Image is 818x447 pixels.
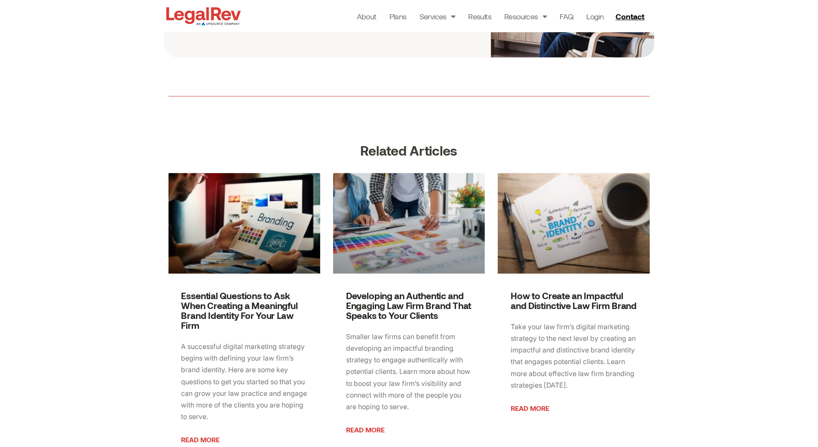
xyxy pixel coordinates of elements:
[181,437,220,444] a: Read more about Essential Questions to Ask When Creating a Meaningful Brand Identity For Your Law...
[612,9,650,23] a: Contact
[346,427,385,434] a: Read more about Developing an Authentic and Engaging Law Firm Brand That Speaks to Your Clients
[511,405,549,412] a: Read more about How to Create an Impactful and Distinctive Law Firm Brand
[389,10,407,22] a: Plans
[357,10,377,22] a: About
[420,10,456,22] a: Services
[181,291,298,331] a: Essential Questions to Ask When Creating a Meaningful Brand Identity For Your Law Firm
[169,173,320,273] a: A man sitting in front of a computer holding a branding document.
[586,10,604,22] a: Login
[346,331,472,413] p: Smaller law firms can benefit from developing an impactful branding strategy to engage authentica...
[560,10,573,22] a: FAQ
[181,341,307,423] p: A successful digital marketing strategy begins with defining your law firm’s brand identity. Here...
[169,143,650,158] h3: Related Articles
[511,321,637,392] p: Take your law firm’s digital marketing strategy to the next level by creating an impactful and di...
[504,10,547,22] a: Resources
[357,10,604,22] nav: Menu
[511,291,637,311] a: How to Create an Impactful and Distinctive Law Firm Brand
[346,291,472,321] a: Developing an Authentic and Engaging Law Firm Brand That Speaks to Your Clients
[468,10,491,22] a: Results
[616,12,644,20] span: Contact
